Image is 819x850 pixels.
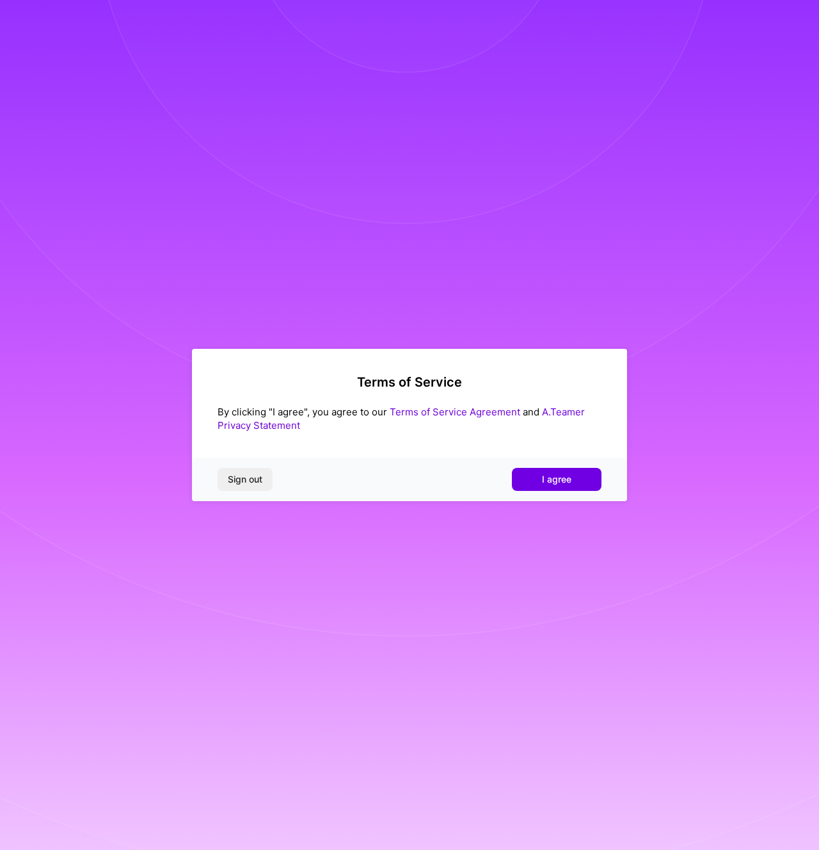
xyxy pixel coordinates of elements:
span: Sign out [228,473,262,486]
button: I agree [512,468,601,491]
button: Sign out [218,468,273,491]
h2: Terms of Service [218,374,601,390]
div: By clicking "I agree", you agree to our and [218,405,601,432]
a: Terms of Service Agreement [390,406,520,418]
span: I agree [542,473,571,486]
